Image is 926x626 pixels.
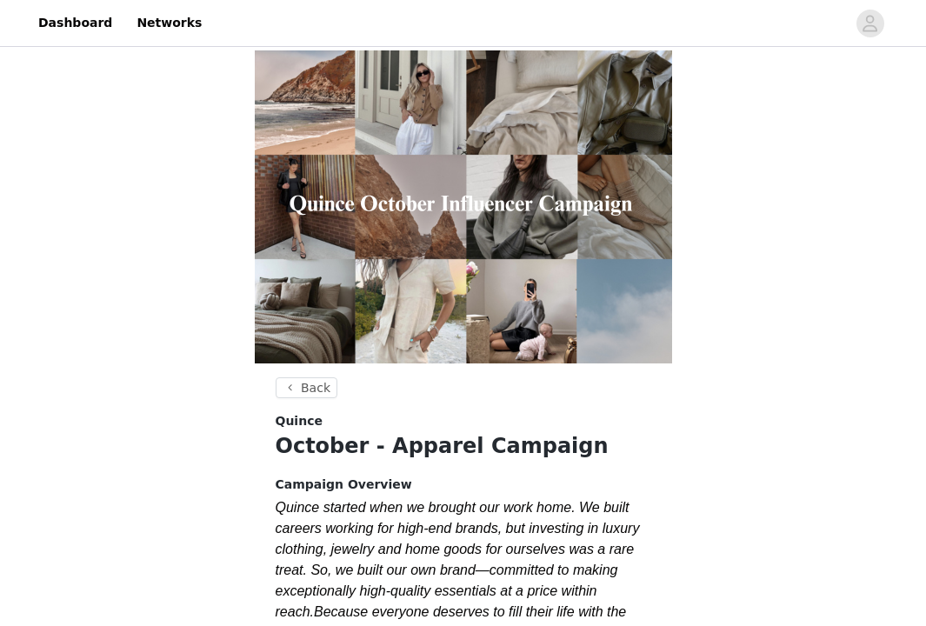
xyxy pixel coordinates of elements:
[126,3,212,43] a: Networks
[862,10,878,37] div: avatar
[276,476,651,494] h4: Campaign Overview
[28,3,123,43] a: Dashboard
[276,500,640,619] em: Quince started when we brought our work home. We built careers working for high-end brands, but i...
[276,377,338,398] button: Back
[276,412,323,430] span: Quince
[255,50,672,363] img: campaign image
[276,430,651,462] h1: October - Apparel Campaign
